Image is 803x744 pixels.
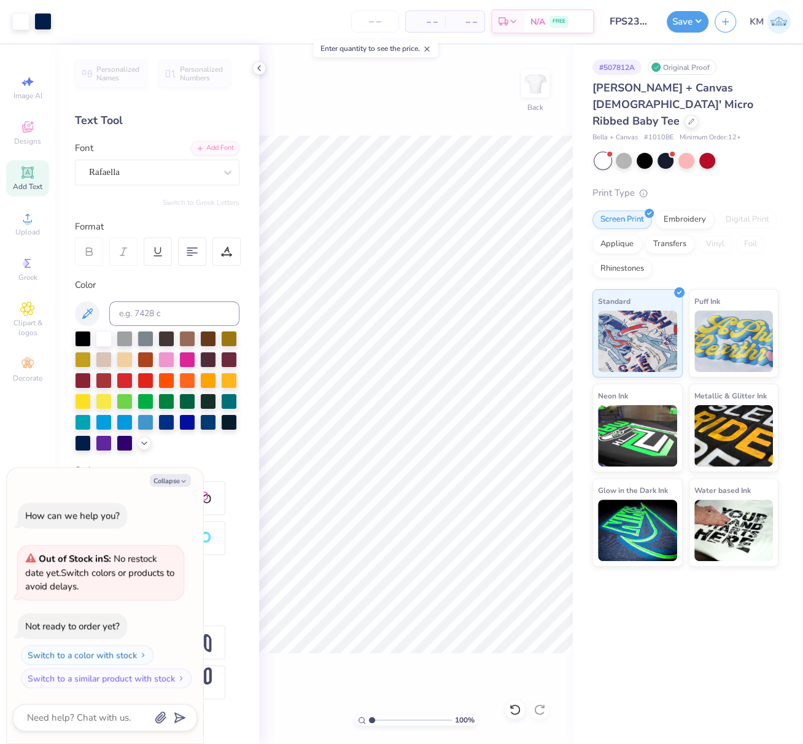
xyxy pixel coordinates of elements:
[656,211,714,229] div: Embroidery
[718,211,777,229] div: Digital Print
[6,318,49,338] span: Clipart & logos
[750,15,764,29] span: KM
[648,60,716,75] div: Original Proof
[694,484,751,497] span: Water based Ink
[25,552,174,592] span: Switch colors or products to avoid delays.
[667,11,708,33] button: Save
[13,373,42,383] span: Decorate
[180,65,223,82] span: Personalized Numbers
[598,295,630,308] span: Standard
[750,10,791,34] a: KM
[177,675,185,682] img: Switch to a similar product with stock
[530,15,545,28] span: N/A
[163,198,239,207] button: Switch to Greek Letters
[553,17,565,26] span: FREE
[452,15,477,28] span: – –
[39,552,114,565] strong: Out of Stock in S :
[25,552,157,579] span: No restock date yet.
[592,80,753,128] span: [PERSON_NAME] + Canvas [DEMOGRAPHIC_DATA]' Micro Ribbed Baby Tee
[21,668,192,688] button: Switch to a similar product with stock
[767,10,791,34] img: Katrina Mae Mijares
[598,500,677,561] img: Glow in the Dark Ink
[109,301,239,326] input: e.g. 7428 c
[455,715,475,726] span: 100 %
[592,60,642,75] div: # 507812A
[694,405,774,467] img: Metallic & Glitter Ink
[644,133,673,143] span: # 1010BE
[139,651,147,659] img: Switch to a color with stock
[694,311,774,372] img: Puff Ink
[527,102,543,113] div: Back
[25,620,120,632] div: Not ready to order yet?
[150,474,191,487] button: Collapse
[645,235,694,254] div: Transfers
[75,278,239,292] div: Color
[592,211,652,229] div: Screen Print
[21,645,153,665] button: Switch to a color with stock
[592,235,642,254] div: Applique
[14,91,42,101] span: Image AI
[351,10,399,33] input: – –
[598,389,628,402] span: Neon Ink
[523,71,548,96] img: Back
[680,133,741,143] span: Minimum Order: 12 +
[698,235,732,254] div: Vinyl
[75,141,93,155] label: Font
[413,15,438,28] span: – –
[598,484,668,497] span: Glow in the Dark Ink
[598,311,677,372] img: Standard
[75,220,241,234] div: Format
[313,40,438,57] div: Enter quantity to see the price.
[191,141,239,155] div: Add Font
[25,510,120,522] div: How can we help you?
[592,260,652,278] div: Rhinestones
[14,136,41,146] span: Designs
[15,227,40,237] span: Upload
[598,405,677,467] img: Neon Ink
[13,182,42,192] span: Add Text
[18,273,37,282] span: Greek
[600,9,661,34] input: Untitled Design
[694,295,720,308] span: Puff Ink
[75,112,239,129] div: Text Tool
[592,186,778,200] div: Print Type
[592,133,638,143] span: Bella + Canvas
[694,389,767,402] span: Metallic & Glitter Ink
[96,65,140,82] span: Personalized Names
[694,500,774,561] img: Water based Ink
[75,463,239,478] div: Styles
[736,235,765,254] div: Foil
